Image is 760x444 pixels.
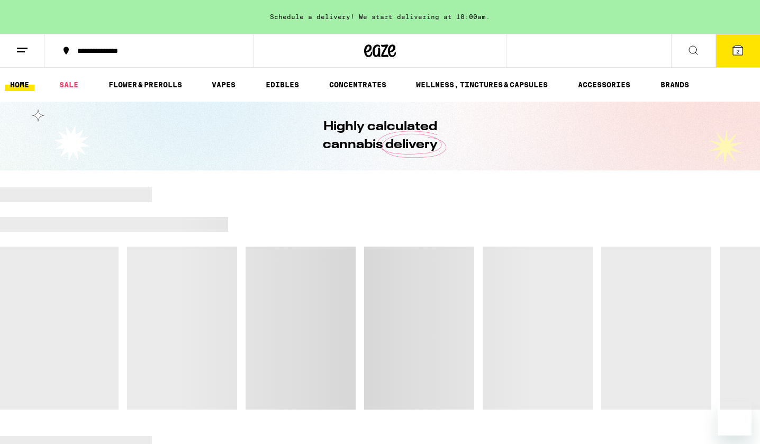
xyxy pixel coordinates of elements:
a: CONCENTRATES [324,78,392,91]
a: VAPES [206,78,241,91]
a: EDIBLES [260,78,304,91]
iframe: Button to launch messaging window [718,402,752,436]
a: HOME [5,78,34,91]
a: ACCESSORIES [573,78,636,91]
span: 2 [736,48,739,55]
a: FLOWER & PREROLLS [103,78,187,91]
a: SALE [54,78,84,91]
a: BRANDS [655,78,694,91]
button: 2 [716,34,760,67]
a: WELLNESS, TINCTURES & CAPSULES [411,78,553,91]
h1: Highly calculated cannabis delivery [293,118,467,154]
